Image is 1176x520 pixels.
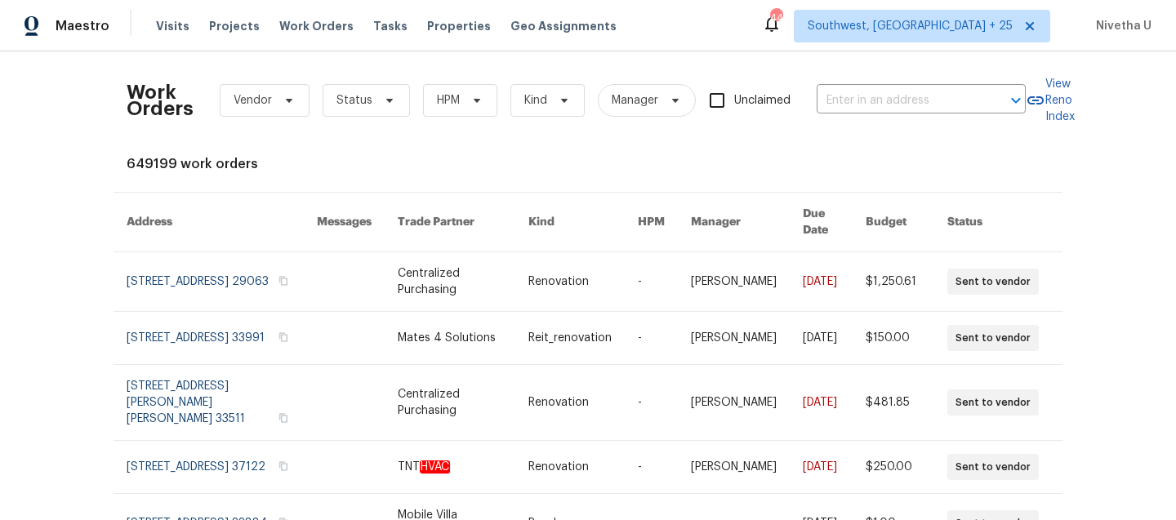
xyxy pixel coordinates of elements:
th: HPM [625,193,678,252]
span: Southwest, [GEOGRAPHIC_DATA] + 25 [808,18,1013,34]
button: Copy Address [276,459,291,473]
button: Copy Address [276,273,291,288]
th: Messages [304,193,385,252]
button: Copy Address [276,411,291,425]
div: 649199 work orders [127,156,1049,172]
td: Reit_renovation [515,312,625,365]
td: Centralized Purchasing [385,252,515,312]
span: Maestro [56,18,109,34]
th: Budget [853,193,934,252]
td: - [625,252,678,312]
td: [PERSON_NAME] [678,441,790,494]
span: Nivetha U [1089,18,1151,34]
span: Projects [209,18,260,34]
td: [PERSON_NAME] [678,252,790,312]
th: Due Date [790,193,853,252]
td: Renovation [515,252,625,312]
span: Unclaimed [734,92,791,109]
h2: Work Orders [127,84,194,117]
td: [PERSON_NAME] [678,312,790,365]
span: Work Orders [279,18,354,34]
th: Trade Partner [385,193,515,252]
td: Renovation [515,441,625,494]
span: HPM [437,92,460,109]
td: - [625,365,678,441]
td: TNT [385,441,515,494]
td: Mates 4 Solutions [385,312,515,365]
td: - [625,441,678,494]
td: - [625,312,678,365]
input: Enter in an address [817,88,980,113]
span: Properties [427,18,491,34]
td: Renovation [515,365,625,441]
th: Kind [515,193,625,252]
td: [PERSON_NAME] [678,365,790,441]
span: Vendor [234,92,272,109]
span: Visits [156,18,189,34]
th: Manager [678,193,790,252]
button: Copy Address [276,330,291,344]
th: Address [114,193,304,252]
button: Open [1004,89,1027,112]
a: View Reno Index [1026,76,1075,125]
span: Geo Assignments [510,18,617,34]
span: Status [336,92,372,109]
span: Manager [612,92,658,109]
th: Status [934,193,1062,252]
div: 447 [770,10,782,26]
span: Kind [524,92,547,109]
span: Tasks [373,20,408,32]
td: Centralized Purchasing [385,365,515,441]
